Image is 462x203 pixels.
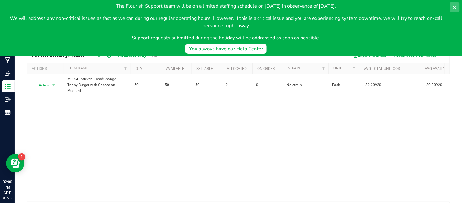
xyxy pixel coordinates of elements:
a: Qty [136,67,142,71]
iframe: Resource center unread badge [18,153,25,161]
p: Support requests submitted during the holiday will be addressed as soon as possible. [5,34,447,42]
a: Allocated [227,67,247,71]
inline-svg: Outbound [5,96,11,103]
span: $0.20920 [424,81,446,89]
a: Available [166,67,184,71]
inline-svg: Manufacturing [5,57,11,63]
span: Action [33,81,50,89]
span: 50 [195,82,218,88]
span: 50 [134,82,157,88]
span: MERCH Sticker - HeadChange - Trippy Burger with Cheese on Mustard [67,76,127,94]
span: $0.20920 [363,81,385,89]
inline-svg: Reports [5,110,11,116]
a: On Order [257,67,275,71]
span: select [50,81,58,89]
a: Sellable [196,67,213,71]
inline-svg: Inbound [5,70,11,76]
p: 08/25 [3,196,12,200]
p: The Flourish Support team will be on a limited staffing schedule on [DATE] in observance of [DATE]. [5,2,447,10]
div: Actions [32,67,61,71]
div: You always have our Help Center [189,45,263,53]
span: No strain [287,82,325,88]
a: Strain [288,66,300,70]
iframe: Resource center [6,154,24,172]
inline-svg: Inventory [5,83,11,89]
a: Filter [121,63,131,74]
span: 0 [226,82,249,88]
span: 50 [165,82,188,88]
a: Item Name [69,66,88,70]
span: Each [332,82,355,88]
a: Filter [349,63,359,74]
p: 02:00 PM CDT [3,179,12,196]
a: Filter [319,63,329,74]
a: Avg Total Unit Cost [364,67,402,71]
a: Unit [333,66,342,70]
p: We will address any non-critical issues as fast as we can during our regular operating hours. How... [5,15,447,29]
span: 0 [256,82,279,88]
